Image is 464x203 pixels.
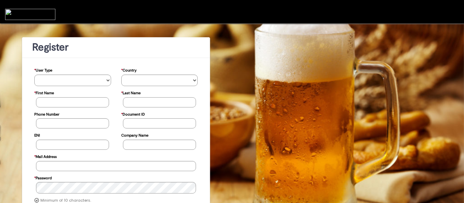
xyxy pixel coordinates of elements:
[5,9,55,20] img: c6ce05dddb264490e4c35e7cf39619ce.iix
[34,87,54,97] label: First Name
[34,130,40,140] label: ENI
[121,130,148,140] label: Company Name
[34,65,52,75] label: User Type
[121,87,141,97] label: Last Name
[32,42,200,53] h1: Register
[34,109,59,119] label: Phone Number
[121,109,145,119] label: Document ID
[34,151,57,161] label: Mail Address
[121,65,137,75] label: Country
[34,172,52,182] label: Password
